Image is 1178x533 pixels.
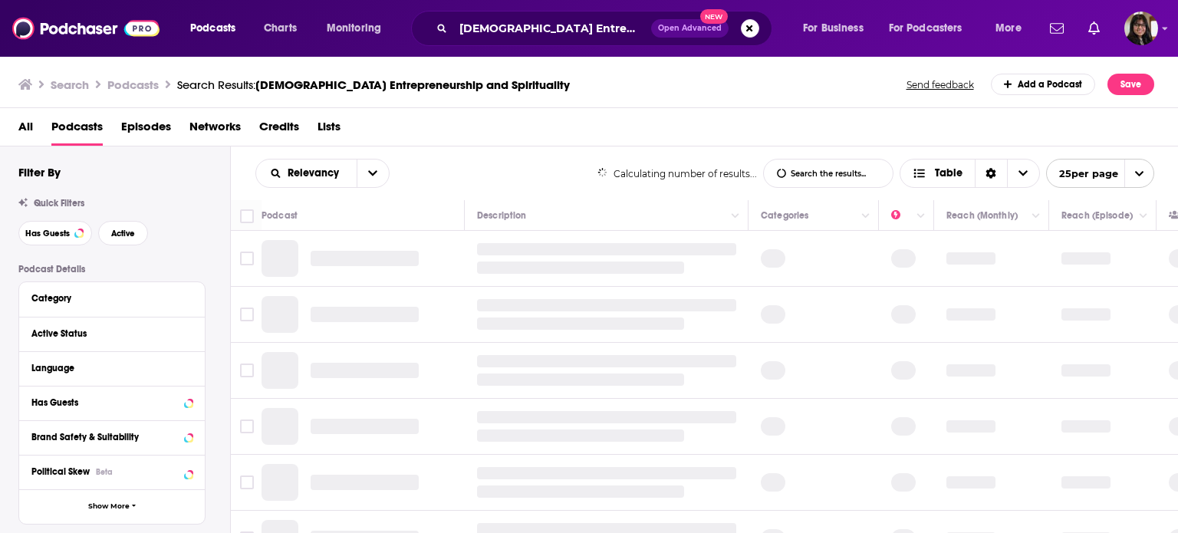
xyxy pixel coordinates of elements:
button: Choose View [900,159,1040,188]
input: Search podcasts, credits, & more... [453,16,651,41]
h3: Search [51,77,89,92]
span: Monitoring [327,18,381,39]
span: [DEMOGRAPHIC_DATA] Entrepreneurship and Spirituality [255,77,570,92]
span: Open Advanced [658,25,722,32]
div: Search Results: [177,77,570,92]
span: Toggle select row [240,308,254,321]
button: Political SkewBeta [31,462,192,481]
span: Logged in as parulyadav [1124,12,1158,45]
span: Has Guests [25,229,70,238]
a: Podcasts [51,114,103,146]
button: Active [98,221,148,245]
button: Column Actions [912,207,930,225]
span: Toggle select row [240,419,254,433]
p: Podcast Details [18,264,206,275]
button: open menu [179,16,255,41]
div: Podcast [262,206,298,225]
h2: Filter By [18,165,61,179]
button: open menu [985,16,1041,41]
span: Toggle select row [240,364,254,377]
button: Has Guests [18,221,92,245]
button: Active Status [31,324,192,343]
div: Reach (Episode) [1061,206,1133,225]
span: Table [935,168,962,179]
div: Calculating number of results... [597,168,758,179]
span: Show More [88,502,130,511]
h3: Podcasts [107,77,159,92]
button: Column Actions [726,207,745,225]
a: Add a Podcast [991,74,1096,95]
div: Language [31,363,183,373]
button: Open AdvancedNew [651,19,729,38]
button: Show More [19,489,205,524]
div: Has Guests [31,397,179,408]
span: Toggle select row [240,252,254,265]
span: Quick Filters [34,198,84,209]
img: User Profile [1124,12,1158,45]
span: Active [111,229,135,238]
img: Podchaser - Follow, Share and Rate Podcasts [12,14,160,43]
div: Category [31,293,183,304]
span: Relevancy [288,168,344,179]
button: Language [31,358,192,377]
a: Show notifications dropdown [1082,15,1106,41]
a: Credits [259,114,299,146]
div: Power Score [891,206,913,225]
span: Podcasts [190,18,235,39]
div: Brand Safety & Suitability [31,432,179,443]
span: 25 per page [1047,162,1118,186]
span: Political Skew [31,466,90,477]
span: More [995,18,1022,39]
button: open menu [357,160,389,187]
button: Brand Safety & Suitability [31,427,192,446]
button: Column Actions [1027,207,1045,225]
span: For Business [803,18,864,39]
div: Categories [761,206,808,225]
span: For Podcasters [889,18,962,39]
button: Column Actions [1134,207,1153,225]
a: Search Results:[DEMOGRAPHIC_DATA] Entrepreneurship and Spirituality [177,77,570,92]
a: Lists [318,114,341,146]
a: Networks [189,114,241,146]
button: open menu [256,168,357,179]
a: Charts [254,16,306,41]
div: Search podcasts, credits, & more... [426,11,787,46]
button: Column Actions [857,207,875,225]
a: All [18,114,33,146]
h2: Choose List sort [255,159,390,188]
button: Category [31,288,192,308]
button: open menu [1046,159,1154,188]
div: Description [477,206,526,225]
a: Show notifications dropdown [1044,15,1070,41]
span: New [700,9,728,24]
button: Show profile menu [1124,12,1158,45]
button: Has Guests [31,393,192,412]
div: Sort Direction [975,160,1007,187]
span: Charts [264,18,297,39]
button: open menu [792,16,883,41]
div: Beta [96,467,113,477]
a: Episodes [121,114,171,146]
span: Toggle select row [240,475,254,489]
button: Save [1107,74,1154,95]
div: Active Status [31,328,183,339]
button: open menu [879,16,985,41]
button: open menu [316,16,401,41]
button: Send feedback [902,78,979,91]
div: Reach (Monthly) [946,206,1018,225]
